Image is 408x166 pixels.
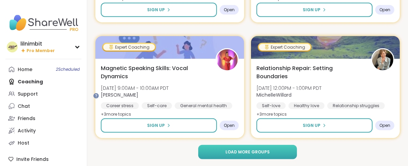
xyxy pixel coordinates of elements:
[259,44,311,51] div: Expert Coaching
[5,88,81,100] a: Support
[7,41,18,52] img: lilnimbit
[5,63,81,76] a: Home2Scheduled
[101,64,208,81] span: Magnetic Speaking Skills: Vocal Dynamics
[224,123,235,128] span: Open
[5,11,81,35] img: ShareWell Nav Logo
[327,102,385,109] div: Relationship struggles
[147,122,165,129] span: Sign Up
[256,64,364,81] span: Relationship Repair: Setting Boundaries
[5,137,81,149] a: Host
[256,118,373,133] button: Sign Up
[18,103,30,110] div: Chat
[18,140,29,147] div: Host
[256,85,321,92] span: [DATE] 12:00PM - 1:00PM PDT
[20,40,55,48] div: lilnimbit
[18,91,38,98] div: Support
[198,145,297,159] button: Load more groups
[288,102,325,109] div: Healthy love
[303,7,321,13] span: Sign Up
[379,7,390,13] span: Open
[225,149,270,155] span: Load more groups
[217,49,238,70] img: Lisa_LaCroix
[147,7,165,13] span: Sign Up
[256,92,292,98] b: MichelleWillard
[303,122,321,129] span: Sign Up
[142,102,172,109] div: Self-care
[5,112,81,124] a: Friends
[5,124,81,137] a: Activity
[101,92,138,98] b: [PERSON_NAME]
[5,100,81,112] a: Chat
[18,128,36,134] div: Activity
[27,48,55,54] span: Pro Member
[5,153,81,165] div: Invite Friends
[372,49,393,70] img: MichelleWillard
[224,7,235,13] span: Open
[101,85,169,92] span: [DATE] 9:00AM - 10:00AM PDT
[18,115,35,122] div: Friends
[101,118,217,133] button: Sign Up
[256,102,286,109] div: Self-love
[18,66,32,73] div: Home
[256,3,373,17] button: Sign Up
[101,102,139,109] div: Career stress
[101,3,217,17] button: Sign Up
[93,93,99,98] iframe: Spotlight
[379,123,390,128] span: Open
[175,102,232,109] div: General mental health
[103,44,155,51] div: Expert Coaching
[56,67,80,72] span: 2 Scheduled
